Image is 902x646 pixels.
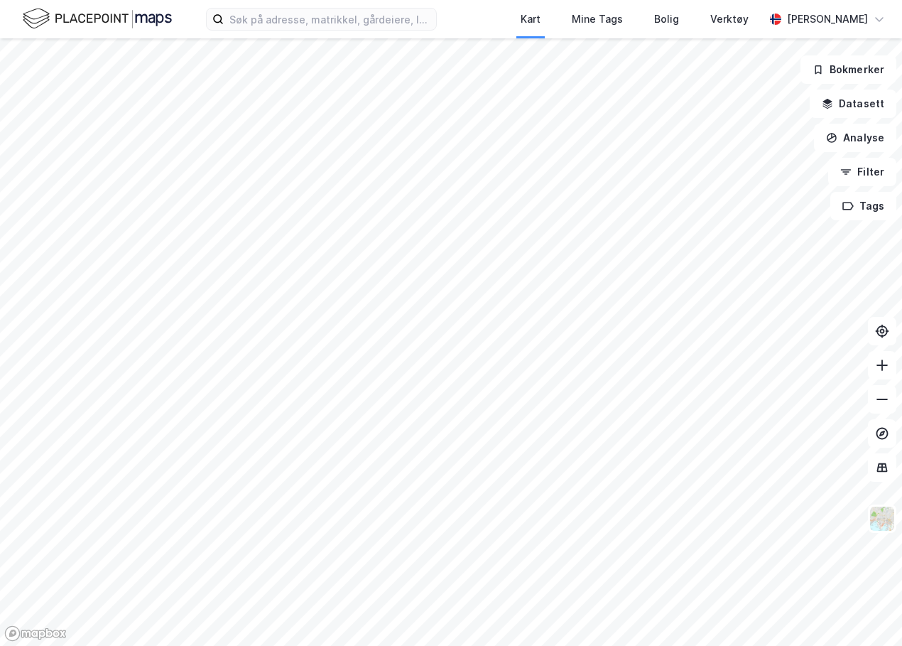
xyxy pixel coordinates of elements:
[572,11,623,28] div: Mine Tags
[787,11,868,28] div: [PERSON_NAME]
[710,11,749,28] div: Verktøy
[521,11,540,28] div: Kart
[23,6,172,31] img: logo.f888ab2527a4732fd821a326f86c7f29.svg
[224,9,436,30] input: Søk på adresse, matrikkel, gårdeiere, leietakere eller personer
[831,578,902,646] iframe: Chat Widget
[831,578,902,646] div: Kontrollprogram for chat
[654,11,679,28] div: Bolig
